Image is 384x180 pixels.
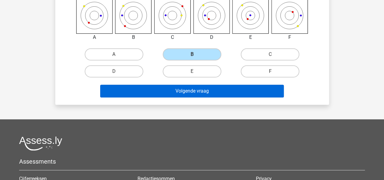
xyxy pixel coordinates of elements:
label: C [241,48,299,60]
div: E [228,34,274,41]
div: C [150,34,195,41]
label: F [241,65,299,77]
label: A [85,48,143,60]
label: E [163,65,221,77]
img: Assessly logo [19,136,62,151]
div: D [189,34,235,41]
div: F [267,34,313,41]
h5: Assessments [19,158,365,165]
label: D [85,65,143,77]
div: A [72,34,117,41]
label: B [163,48,221,60]
button: Volgende vraag [100,85,284,97]
div: B [110,34,156,41]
